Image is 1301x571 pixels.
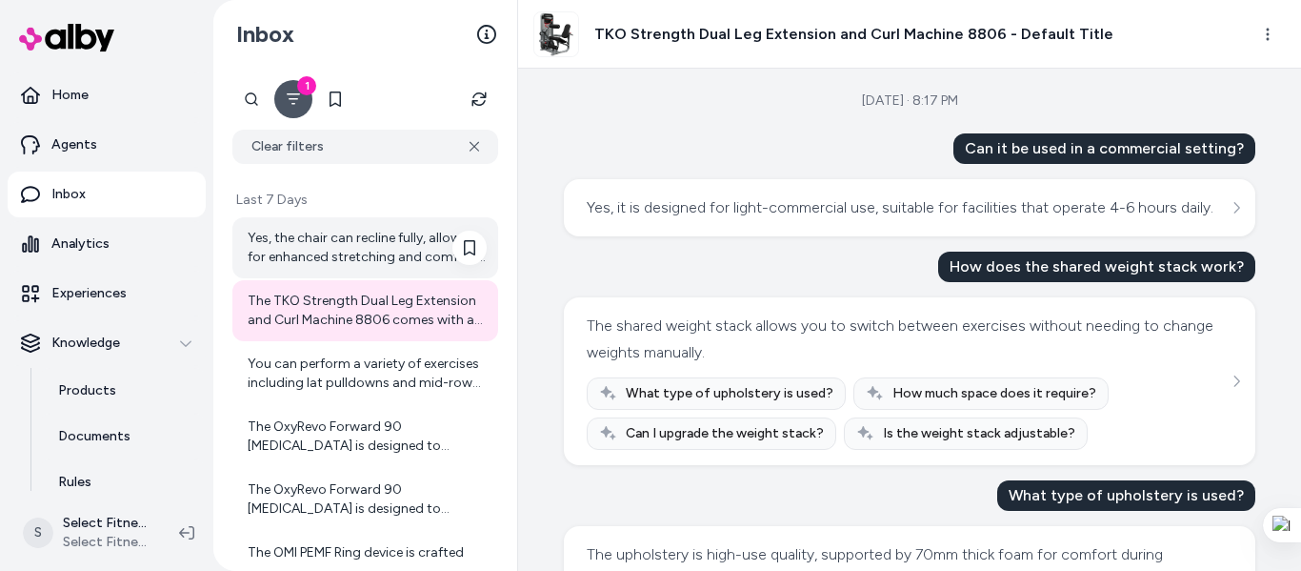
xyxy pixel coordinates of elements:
a: The OxyRevo Forward 90 [MEDICAL_DATA] is designed to support recovery, reduce inflammation, and e... [232,469,498,530]
a: Inbox [8,172,206,217]
h2: Inbox [236,20,294,49]
p: Agents [51,135,97,154]
img: tko-dual-leg-extension-and-curl-machine-30681988792452.webp [534,12,578,56]
button: SSelect Fitness ShopifySelect Fitness [11,502,164,563]
span: Is the weight stack adjustable? [883,424,1075,443]
p: Select Fitness Shopify [63,514,149,533]
div: You can perform a variety of exercises including lat pulldowns and mid-row movements, which targe... [248,355,487,393]
button: See more [1225,196,1248,219]
button: Refresh [460,80,498,118]
a: Yes, the chair can recline fully, allowing for enhanced stretching and comfort during the massage... [232,217,498,278]
span: Can I upgrade the weight stack? [626,424,824,443]
div: How does the shared weight stack work? [938,252,1255,282]
p: Documents [58,427,130,446]
button: Filter [274,80,312,118]
div: Can it be used in a commercial setting? [953,133,1255,164]
div: The OxyRevo Forward 90 [MEDICAL_DATA] is designed to support recovery, reduce inflammation, and e... [248,418,487,456]
button: See more [1225,370,1248,393]
p: Home [51,86,89,105]
div: [DATE] · 8:17 PM [862,92,958,111]
a: Products [39,368,206,414]
a: Analytics [8,221,206,267]
h3: TKO Strength Dual Leg Extension and Curl Machine 8806 - Default Title [594,23,1113,46]
div: What type of upholstery is used? [997,480,1255,511]
p: Products [58,381,116,400]
p: Inbox [51,185,86,204]
a: You can perform a variety of exercises including lat pulldowns and mid-row movements, which targe... [232,343,498,404]
span: What type of upholstery is used? [626,384,833,403]
a: Experiences [8,271,206,316]
a: Rules [39,459,206,505]
p: Last 7 Days [232,191,498,210]
div: Yes, it is designed for light-commercial use, suitable for facilities that operate 4-6 hours daily. [587,194,1213,221]
span: Select Fitness [63,533,149,552]
span: How much space does it require? [892,384,1096,403]
span: S [23,518,53,548]
div: The TKO Strength Dual Leg Extension and Curl Machine 8806 comes with a graphite-colored frame and... [248,292,487,330]
div: 1 [297,76,316,95]
a: Agents [8,122,206,168]
div: The shared weight stack allows you to switch between exercises without needing to change weights ... [587,313,1232,366]
a: The OxyRevo Forward 90 [MEDICAL_DATA] is designed to support recovery, reduce inflammation, and e... [232,406,498,467]
img: alby Logo [19,24,114,51]
a: Home [8,72,206,118]
p: Analytics [51,235,110,254]
button: Clear filters [232,130,498,164]
p: Rules [58,473,91,492]
p: Knowledge [51,334,120,353]
p: Experiences [51,284,127,303]
a: Documents [39,414,206,459]
div: The OxyRevo Forward 90 [MEDICAL_DATA] is designed to support recovery, reduce inflammation, and e... [248,480,487,519]
div: Yes, the chair can recline fully, allowing for enhanced stretching and comfort during the massage... [248,229,487,267]
a: The TKO Strength Dual Leg Extension and Curl Machine 8806 comes with a graphite-colored frame and... [232,280,498,341]
button: Knowledge [8,320,206,366]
